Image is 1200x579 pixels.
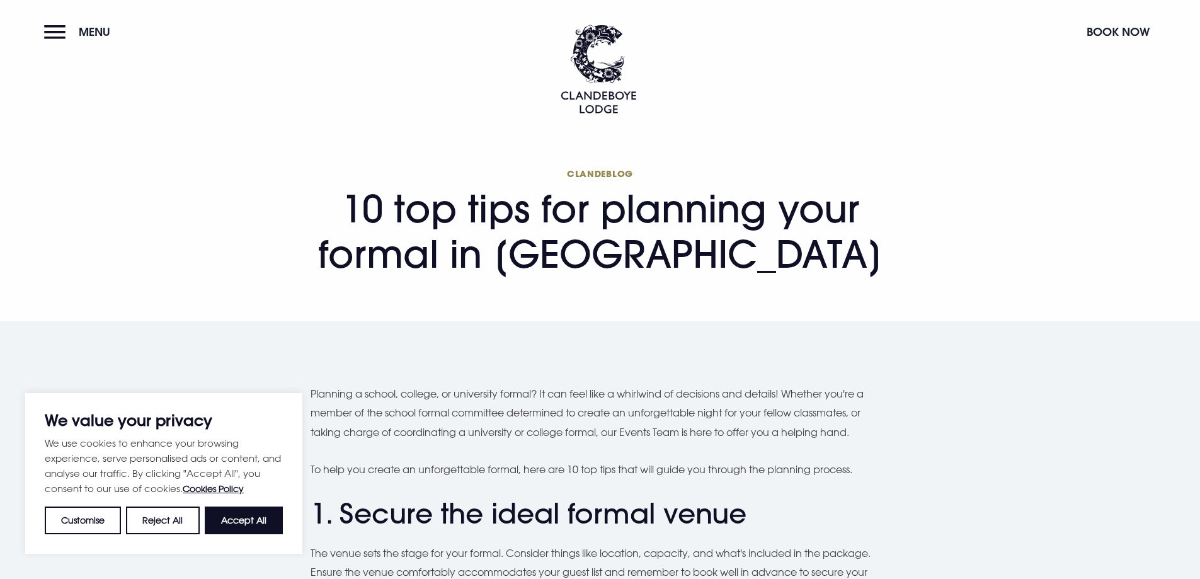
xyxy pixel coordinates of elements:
button: Reject All [126,507,199,534]
img: Clandeboye Lodge [561,25,636,113]
p: To help you create an unforgettable formal, here are 10 top tips that will guide you through the ... [311,460,890,479]
div: We value your privacy [25,393,302,554]
button: Customise [45,507,121,534]
button: Accept All [205,507,283,534]
p: Planning a school, college, or university formal? It can feel like a whirlwind of decisions and d... [311,384,890,442]
span: Clandeblog [311,168,890,180]
span: Menu [79,25,110,39]
button: Menu [44,18,117,45]
p: We use cookies to enhance your browsing experience, serve personalised ads or content, and analys... [45,435,283,496]
h1: 10 top tips for planning your formal in [GEOGRAPHIC_DATA] [311,168,890,277]
p: We value your privacy [45,413,283,428]
a: Cookies Policy [183,483,244,494]
h2: 1. Secure the ideal formal venue [311,497,890,530]
button: Book Now [1080,18,1156,45]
